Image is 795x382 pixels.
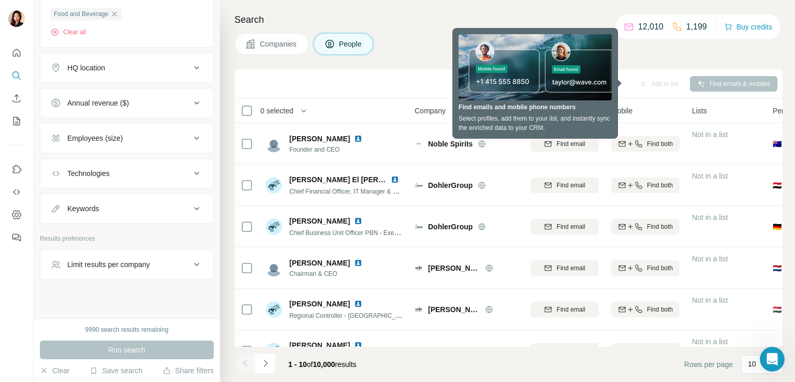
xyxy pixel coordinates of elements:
[531,343,599,359] button: Find email
[415,305,423,314] img: Logo of Cargill
[684,359,733,370] span: Rows per page
[692,172,728,180] span: Not in a list
[163,365,214,376] button: Share filters
[40,234,214,243] p: Results preferences
[266,260,282,276] img: Avatar
[531,136,599,152] button: Find email
[8,205,25,224] button: Dashboard
[8,183,25,201] button: Use Surfe API
[773,139,782,149] span: 🇦🇺
[556,305,585,314] span: Find email
[288,360,307,369] span: 1 - 10
[289,340,350,350] span: [PERSON_NAME]
[289,311,568,319] span: Regional Controller - [GEOGRAPHIC_DATA], Gazdasági Vezérigazgató-helyettes, Igazgatóság Tagja
[289,175,548,184] span: [PERSON_NAME] El [PERSON_NAME], CMA, CTP, DIPIFR, CFA in Progress
[556,346,585,356] span: Find email
[556,181,585,190] span: Find email
[773,263,782,273] span: 🇳🇱
[415,106,446,116] span: Company
[67,63,105,73] div: HQ location
[647,263,673,273] span: Find both
[611,106,632,116] span: Mobile
[260,39,298,49] span: Companies
[531,302,599,317] button: Find email
[50,5,71,13] h1: FinAI
[266,177,282,194] img: Avatar
[266,343,282,359] img: Avatar
[724,20,772,34] button: Buy credits
[289,134,350,144] span: [PERSON_NAME]
[289,269,366,278] span: Chairman & CEO
[531,219,599,234] button: Find email
[692,106,707,116] span: Lists
[67,133,123,143] div: Employees (size)
[133,289,194,310] button: Talk to Sales
[289,187,434,195] span: Chief Financial Officer, IT Manager & Board Member
[289,145,366,154] span: Founder and CEO
[234,12,783,27] h4: Search
[8,228,25,247] button: Feedback
[67,98,129,108] div: Annual revenue ($)
[692,255,728,263] span: Not in a list
[611,343,680,359] button: Find both
[611,260,680,276] button: Find both
[255,353,276,374] button: Navigate to next page
[266,218,282,235] img: Avatar
[8,160,25,179] button: Use Surfe on LinkedIn
[339,39,363,49] span: People
[313,360,335,369] span: 10,000
[531,260,599,276] button: Find email
[40,365,69,376] button: Clear
[647,222,673,231] span: Find both
[773,304,782,315] span: 🇭🇺
[354,217,362,225] img: LinkedIn logo
[67,203,99,214] div: Keywords
[647,305,673,314] span: Find both
[686,21,707,33] p: 1,199
[611,136,680,152] button: Find both
[40,126,213,151] button: Employees (size)
[58,289,133,310] button: Contact Support
[415,223,423,231] img: Logo of DohlerGroup
[611,219,680,234] button: Find both
[266,136,282,152] img: Avatar
[611,178,680,193] button: Find both
[428,346,480,356] span: [PERSON_NAME]
[289,216,350,226] span: [PERSON_NAME]
[182,4,200,23] div: Close
[51,27,86,37] button: Clear all
[40,161,213,186] button: Technologies
[692,130,728,139] span: Not in a list
[611,302,680,317] button: Find both
[531,178,599,193] button: Find email
[288,360,357,369] span: results
[647,139,673,149] span: Find both
[531,106,549,116] span: Email
[17,47,161,87] div: Hello ☀️ ​ Need help with Sales or Support? We've got you covered!
[8,10,25,27] img: Avatar
[354,300,362,308] img: LinkedIn logo
[428,222,473,232] span: DohlerGroup
[354,259,362,267] img: LinkedIn logo
[428,304,480,315] span: [PERSON_NAME]
[773,180,782,190] span: 🇪🇬
[54,9,108,19] span: Food and Beverage
[260,106,293,116] span: 0 selected
[647,346,673,356] span: Find both
[415,181,423,189] img: Logo of DohlerGroup
[90,365,142,376] button: Save search
[556,139,585,149] span: Find email
[748,359,756,369] p: 10
[67,259,150,270] div: Limit results per company
[162,4,182,24] button: Home
[307,360,313,369] span: of
[85,325,169,334] div: 9990 search results remaining
[415,264,423,272] img: Logo of Cargill
[773,346,782,356] span: 🇺🇸
[40,55,213,80] button: HQ location
[8,112,25,130] button: My lists
[773,222,782,232] span: 🇩🇪
[8,89,25,108] button: Enrich CSV
[8,40,199,116] div: FinAI says…
[289,228,491,237] span: Chief Business Unit Officer PBN - Executive Board Member DöhlerGroup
